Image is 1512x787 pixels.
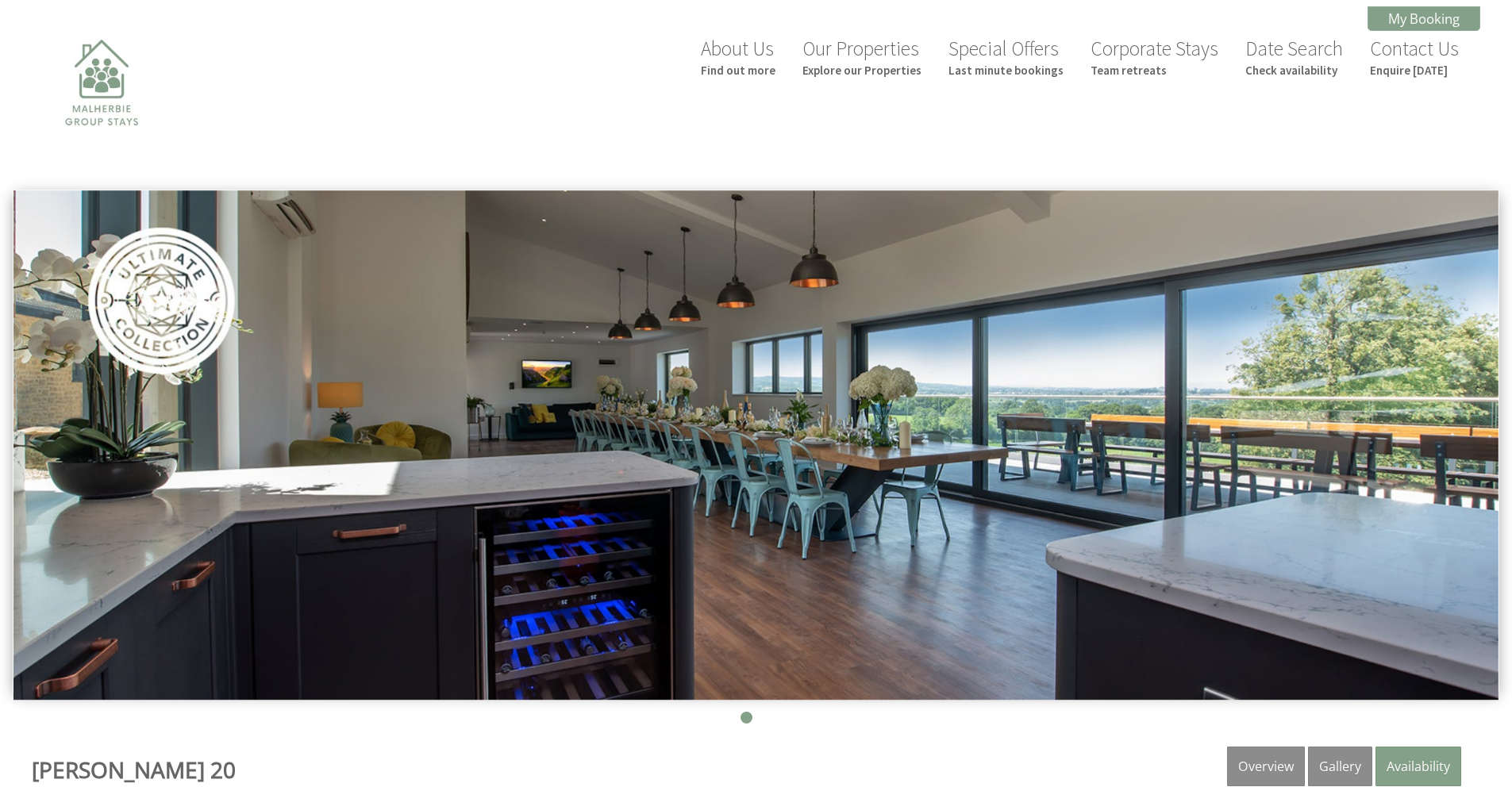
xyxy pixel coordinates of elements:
img: Malherbie Group Stays [22,29,181,188]
small: Enquire [DATE] [1370,63,1459,78]
a: Date SearchCheck availability [1245,36,1343,78]
a: Special OffersLast minute bookings [948,36,1064,78]
small: Check availability [1245,63,1343,78]
a: Gallery [1308,747,1372,786]
small: Find out more [701,63,775,78]
a: My Booking [1368,6,1480,31]
small: Team retreats [1091,63,1218,78]
a: Corporate StaysTeam retreats [1091,36,1218,78]
small: Last minute bookings [948,63,1064,78]
a: Overview [1227,747,1305,786]
a: Availability [1375,747,1461,786]
a: Our PropertiesExplore our Properties [802,36,921,78]
a: About UsFind out more [701,36,775,78]
a: [PERSON_NAME] 20 [32,754,236,785]
small: Explore our Properties [802,63,921,78]
a: Contact UsEnquire [DATE] [1370,36,1459,78]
